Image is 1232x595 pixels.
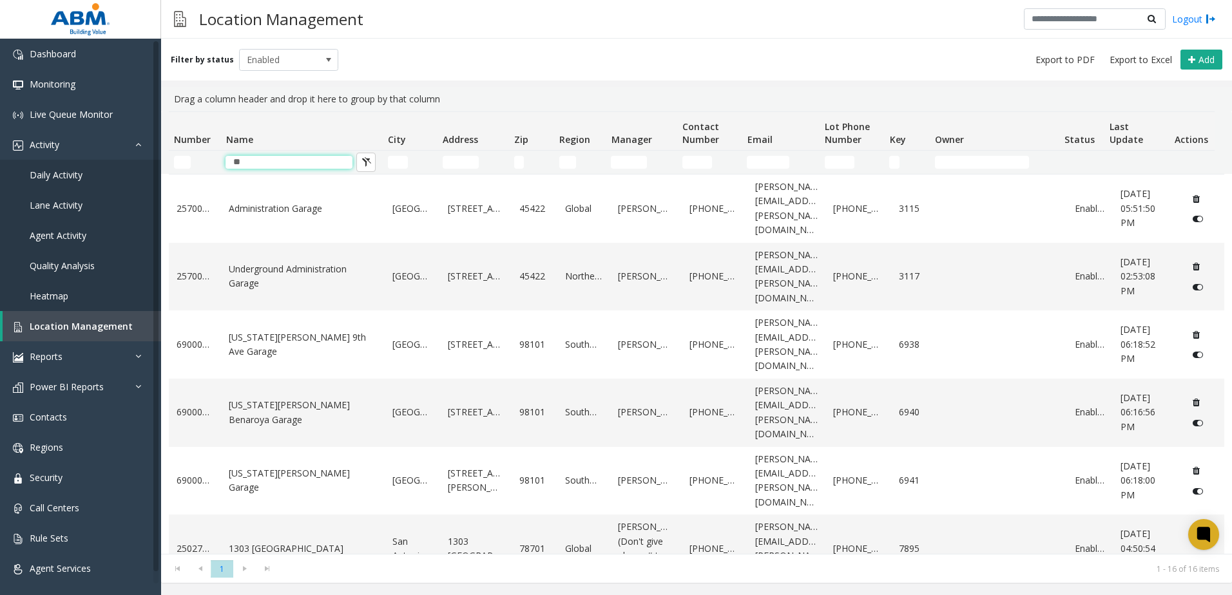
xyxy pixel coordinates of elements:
a: [STREET_ADDRESS] [448,405,505,419]
a: 45422 [519,269,550,283]
span: [DATE] 02:53:08 PM [1121,256,1155,297]
label: Filter by status [171,54,234,66]
a: 98101 [519,337,550,352]
a: [GEOGRAPHIC_DATA] [392,405,432,419]
span: Contacts [30,411,67,423]
input: Owner Filter [935,156,1030,169]
a: [STREET_ADDRESS] [448,202,505,216]
input: Lot Phone Number Filter [825,156,854,169]
a: [PERSON_NAME] [618,473,675,487]
span: Quality Analysis [30,260,95,272]
td: Lot Phone Number Filter [820,151,884,174]
a: Enabled [1075,542,1105,556]
span: [DATE] 05:51:50 PM [1121,187,1155,229]
span: Email [747,133,773,146]
a: 3117 [899,269,929,283]
span: Lot Phone Number [825,120,870,146]
a: [PERSON_NAME][EMAIL_ADDRESS][PERSON_NAME][DOMAIN_NAME] [755,316,818,373]
img: 'icon' [13,382,23,393]
a: [GEOGRAPHIC_DATA] [392,473,432,487]
a: [PHONE_NUMBER] [689,473,739,487]
a: [DATE] 06:16:56 PM [1121,391,1170,434]
span: Contact Number [682,120,719,146]
a: Southwest [565,473,602,487]
span: Lane Activity [30,199,82,211]
td: Address Filter [438,151,509,174]
span: Monitoring [30,78,75,90]
span: Zip [514,133,528,146]
span: Regions [30,441,63,453]
a: [PERSON_NAME] [618,202,675,216]
button: Clear [356,153,376,172]
span: Activity [30,138,59,151]
input: Manager Filter [611,156,647,169]
td: City Filter [383,151,438,174]
img: 'icon' [13,473,23,484]
img: 'icon' [13,322,23,332]
a: Location Management [3,311,161,341]
a: 69000038 [177,337,213,352]
span: [DATE] 06:18:52 PM [1121,323,1155,364]
a: Southwest [565,405,602,419]
button: Export to PDF [1030,51,1100,69]
img: 'icon' [13,352,23,363]
input: Number Filter [174,156,191,169]
span: Power BI Reports [30,381,104,393]
td: Zip Filter [509,151,554,174]
img: 'icon' [13,80,23,90]
span: Owner [935,133,964,146]
td: Number Filter [169,151,220,174]
span: City [388,133,406,146]
a: 69000041 [177,473,213,487]
span: Agent Services [30,562,91,574]
a: [US_STATE][PERSON_NAME] Benaroya Garage [229,398,377,427]
td: Status Filter [1059,151,1104,174]
a: Global [565,202,602,216]
input: City Filter [388,156,408,169]
a: [PHONE_NUMBER] [833,202,883,216]
a: Enabled [1075,202,1105,216]
a: [PHONE_NUMBER] [833,473,883,487]
a: 25027895 [177,542,213,556]
a: 69000040 [177,405,213,419]
a: [PHONE_NUMBER] [689,202,739,216]
a: Northeast [565,269,602,283]
a: 25700005 [177,202,213,216]
input: Address Filter [443,156,479,169]
button: Delete [1186,460,1207,481]
a: [PHONE_NUMBER] [689,269,739,283]
a: [US_STATE][PERSON_NAME] Garage [229,466,377,495]
span: Heatmap [30,290,68,302]
img: pageIcon [174,3,186,35]
span: [DATE] 06:18:00 PM [1121,460,1155,501]
a: Logout [1172,12,1216,26]
a: [DATE] 06:18:52 PM [1121,323,1170,366]
a: [PERSON_NAME] (Don't give phone # to customers) [618,520,675,578]
a: Enabled [1075,337,1105,352]
span: Export to PDF [1035,53,1095,66]
a: [PERSON_NAME][EMAIL_ADDRESS][PERSON_NAME][DOMAIN_NAME] [755,180,818,238]
a: 1303 [GEOGRAPHIC_DATA] [448,534,505,563]
span: Reports [30,350,63,363]
img: logout [1206,12,1216,26]
div: Data table [161,111,1232,554]
a: [PHONE_NUMBER] [833,542,883,556]
td: Email Filter [742,151,820,174]
button: Disable [1186,209,1210,229]
th: Actions [1169,112,1215,151]
span: Call Centers [30,502,79,514]
a: [DATE] 02:53:08 PM [1121,255,1170,298]
button: Disable [1186,413,1210,433]
button: Disable [1186,480,1210,501]
a: [GEOGRAPHIC_DATA] [392,269,432,283]
a: [PHONE_NUMBER] [689,542,739,556]
button: Delete [1186,256,1207,277]
a: 1303 [GEOGRAPHIC_DATA] [229,542,377,556]
input: Key Filter [889,156,900,169]
a: [PHONE_NUMBER] [833,337,883,352]
a: [PERSON_NAME] [618,269,675,283]
a: 6941 [899,473,929,487]
a: Enabled [1075,473,1105,487]
span: [DATE] 04:50:54 PM [1121,527,1155,569]
span: Number [174,133,211,146]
